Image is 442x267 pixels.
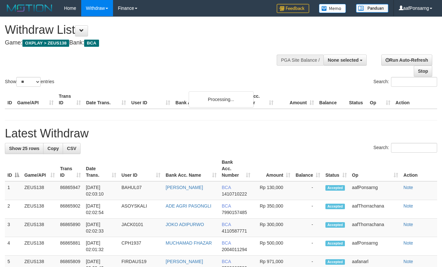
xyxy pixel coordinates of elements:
[57,200,83,219] td: 86865902
[391,143,437,153] input: Search:
[323,156,349,181] th: Status: activate to sort column ascending
[328,57,359,63] span: None selected
[5,90,15,109] th: ID
[349,181,401,200] td: aafPonsarng
[119,200,163,219] td: ASOYSKALI
[253,219,293,237] td: Rp 300,000
[349,219,401,237] td: aafThorrachana
[391,77,437,87] input: Search:
[5,237,22,256] td: 4
[9,146,39,151] span: Show 25 rows
[253,181,293,200] td: Rp 130,000
[63,143,81,154] a: CSV
[22,40,69,47] span: OXPLAY > ZEUS138
[83,90,129,109] th: Date Trans.
[5,77,54,87] label: Show entries
[173,90,235,109] th: Bank Acc. Name
[222,185,231,190] span: BCA
[325,222,345,228] span: Accepted
[5,219,22,237] td: 3
[56,90,83,109] th: Trans ID
[403,203,413,209] a: Note
[166,240,212,246] a: MUCHAMAD FHAZAR
[293,219,323,237] td: -
[119,219,163,237] td: JACK0101
[5,143,44,154] a: Show 25 rows
[166,185,203,190] a: [PERSON_NAME]
[43,143,63,154] a: Copy
[22,156,57,181] th: Game/API: activate to sort column ascending
[163,156,219,181] th: Bank Acc. Name: activate to sort column ascending
[5,23,288,36] h1: Withdraw List
[393,90,437,109] th: Action
[403,259,413,264] a: Note
[5,40,288,46] h4: Game: Bank:
[5,127,437,140] h1: Latest Withdraw
[222,203,231,209] span: BCA
[5,181,22,200] td: 1
[356,4,388,13] img: panduan.png
[166,222,204,227] a: JOKO ADIPURWO
[83,237,119,256] td: [DATE] 02:01:32
[83,200,119,219] td: [DATE] 02:02:54
[83,219,119,237] td: [DATE] 02:02:33
[83,156,119,181] th: Date Trans.: activate to sort column ascending
[325,204,345,209] span: Accepted
[47,146,59,151] span: Copy
[319,4,346,13] img: Button%20Memo.svg
[84,40,99,47] span: BCA
[253,200,293,219] td: Rp 350,000
[119,181,163,200] td: BAHUL07
[16,77,41,87] select: Showentries
[222,247,247,252] span: Copy 2004011294 to clipboard
[119,237,163,256] td: CPH1937
[222,210,247,215] span: Copy 7990157485 to clipboard
[323,55,367,66] button: None selected
[253,237,293,256] td: Rp 500,000
[349,200,401,219] td: aafThorrachana
[5,200,22,219] td: 2
[317,90,347,109] th: Balance
[235,90,276,109] th: Bank Acc. Number
[253,156,293,181] th: Amount: activate to sort column ascending
[222,240,231,246] span: BCA
[325,259,345,265] span: Accepted
[22,237,57,256] td: ZEUS138
[222,228,247,234] span: Copy 4110587771 to clipboard
[325,241,345,246] span: Accepted
[349,156,401,181] th: Op: activate to sort column ascending
[381,55,432,66] a: Run Auto-Refresh
[403,222,413,227] a: Note
[83,181,119,200] td: [DATE] 02:03:10
[166,203,211,209] a: ADE AGRI PASONGLI
[5,156,22,181] th: ID: activate to sort column descending
[293,156,323,181] th: Balance: activate to sort column ascending
[403,240,413,246] a: Note
[129,90,173,109] th: User ID
[293,237,323,256] td: -
[367,90,393,109] th: Op
[57,237,83,256] td: 86865881
[325,185,345,191] span: Accepted
[277,55,323,66] div: PGA Site Balance /
[119,156,163,181] th: User ID: activate to sort column ascending
[401,156,437,181] th: Action
[67,146,76,151] span: CSV
[373,143,437,153] label: Search:
[222,222,231,227] span: BCA
[57,181,83,200] td: 86865947
[189,91,254,108] div: Processing...
[222,191,247,197] span: Copy 1410710222 to clipboard
[22,181,57,200] td: ZEUS138
[219,156,253,181] th: Bank Acc. Number: activate to sort column ascending
[347,90,367,109] th: Status
[166,259,203,264] a: [PERSON_NAME]
[403,185,413,190] a: Note
[277,4,309,13] img: Feedback.jpg
[5,3,54,13] img: MOTION_logo.png
[57,156,83,181] th: Trans ID: activate to sort column ascending
[276,90,317,109] th: Amount
[22,200,57,219] td: ZEUS138
[373,77,437,87] label: Search:
[349,237,401,256] td: aafPonsarng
